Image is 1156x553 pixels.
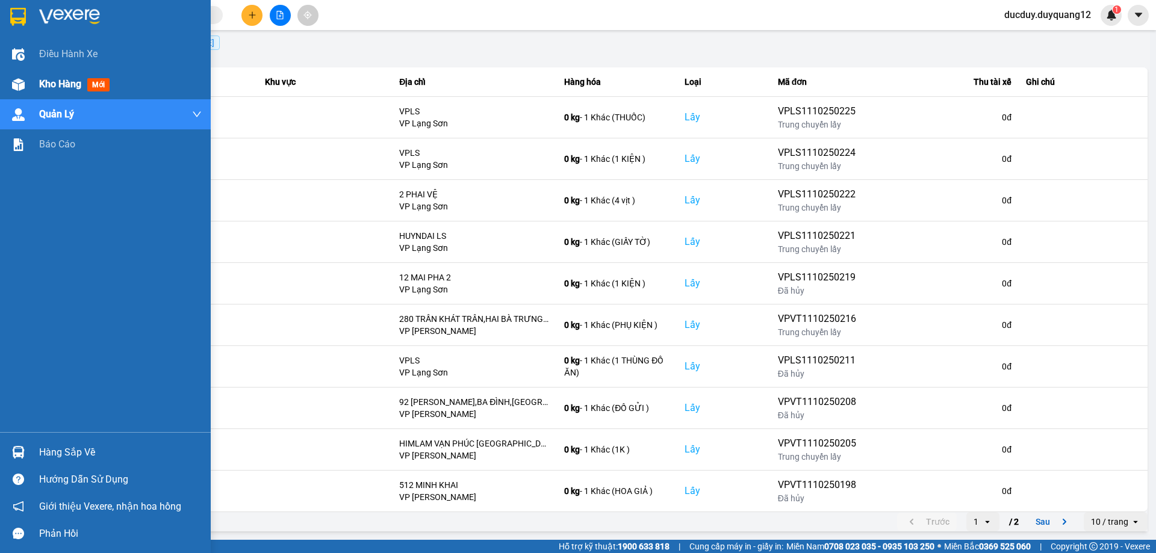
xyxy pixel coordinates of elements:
[399,313,550,325] div: 280 TRẦN KHÁT TRÂN,HAI BÀ TRƯNG,[GEOGRAPHIC_DATA]
[564,403,580,413] span: 0 kg
[778,492,856,504] div: Đã hủy
[979,542,1031,551] strong: 0369 525 060
[399,491,550,503] div: VP [PERSON_NAME]
[557,67,677,97] th: Hàng hóa
[39,443,202,462] div: Hàng sắp về
[564,236,670,248] div: - 1 Khác (GIẤY TỜ)
[39,107,74,122] span: Quản Lý
[778,202,856,214] div: Trung chuyển lấy
[778,146,856,160] div: VPLS1110250224
[12,138,25,151] img: solution-icon
[778,368,856,380] div: Đã hủy
[871,485,1011,497] div: 0 đ
[399,325,550,337] div: VP [PERSON_NAME]
[1106,10,1117,20] img: icon-new-feature
[1019,67,1148,97] th: Ghi chú
[564,445,580,454] span: 0 kg
[1040,540,1042,553] span: |
[564,485,670,497] div: - 1 Khác (HOA GIẢ )
[12,108,25,121] img: warehouse-icon
[778,104,856,119] div: VPLS1110250225
[192,110,202,119] span: down
[1131,517,1140,527] svg: open
[13,528,24,539] span: message
[39,525,202,543] div: Phản hồi
[871,443,1011,456] div: 0 đ
[399,117,550,129] div: VP Lạng Sơn
[871,402,1011,414] div: 0 đ
[824,542,934,551] strong: 0708 023 035 - 0935 103 250
[685,359,763,374] div: Lấy
[297,5,319,26] button: aim
[685,193,763,208] div: Lấy
[399,366,550,378] div: VP Lạng Sơn
[399,230,550,242] div: HUYNDAI LS
[771,67,863,97] th: Mã đơn
[871,360,1011,372] div: 0 đ
[564,354,670,378] div: - 1 Khác (1 THÙNG ĐỒ ĂN)
[871,153,1011,165] div: 0 đ
[689,540,783,553] span: Cung cấp máy in - giấy in:
[871,111,1011,123] div: 0 đ
[399,159,550,171] div: VP Lạng Sơn
[564,194,670,206] div: - 1 Khác (4 vịt )
[270,5,291,26] button: file-add
[871,319,1011,331] div: 0 đ
[12,48,25,61] img: warehouse-icon
[392,67,557,97] th: Địa chỉ
[564,153,670,165] div: - 1 Khác (1 KIỆN )
[399,147,550,159] div: VPLS
[399,354,550,366] div: VPLS
[399,188,550,200] div: 2 PHAI VỆ
[13,501,24,512] span: notification
[1009,514,1019,529] span: / 2
[1089,542,1098,551] span: copyright
[564,319,670,331] div: - 1 Khác (PHỤ KIỆN )
[778,326,856,338] div: Trung chuyển lấy
[258,67,392,97] th: Khu vực
[685,276,763,291] div: Lấy
[39,137,75,152] span: Báo cáo
[685,152,763,166] div: Lấy
[685,318,763,332] div: Lấy
[677,67,770,97] th: Loại
[564,154,580,164] span: 0 kg
[778,451,856,463] div: Trung chuyển lấy
[399,105,550,117] div: VPLS
[1130,516,1131,528] input: Selected 10 / trang.
[13,474,24,485] span: question-circle
[974,516,978,528] div: 1
[399,479,550,491] div: 512 MINH KHAI
[303,11,312,19] span: aim
[241,5,263,26] button: plus
[1114,5,1119,14] span: 1
[685,235,763,249] div: Lấy
[399,242,550,254] div: VP Lạng Sơn
[897,513,957,531] button: previous page. current page 1 / 2
[564,111,670,123] div: - 1 Khác (THUỐC)
[39,46,98,61] span: Điều hành xe
[778,409,856,421] div: Đã hủy
[871,277,1011,289] div: 0 đ
[871,194,1011,206] div: 0 đ
[1128,5,1149,26] button: caret-down
[276,11,284,19] span: file-add
[871,236,1011,248] div: 0 đ
[778,243,856,255] div: Trung chuyển lấy
[564,279,580,288] span: 0 kg
[1113,5,1121,14] sup: 1
[87,78,110,91] span: mới
[778,187,856,202] div: VPLS1110250222
[1028,513,1079,531] button: next page. current page 1 / 2
[248,11,256,19] span: plus
[618,542,670,551] strong: 1900 633 818
[564,277,670,289] div: - 1 Khác (1 KIỆN )
[12,78,25,91] img: warehouse-icon
[399,271,550,283] div: 12 MAI PHA 2
[564,402,670,414] div: - 1 Khác (ĐỒ GỬI )
[39,78,81,90] span: Kho hàng
[39,499,181,514] span: Giới thiệu Vexere, nhận hoa hồng
[685,442,763,457] div: Lấy
[778,478,856,492] div: VPVT1110250198
[399,450,550,462] div: VP [PERSON_NAME]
